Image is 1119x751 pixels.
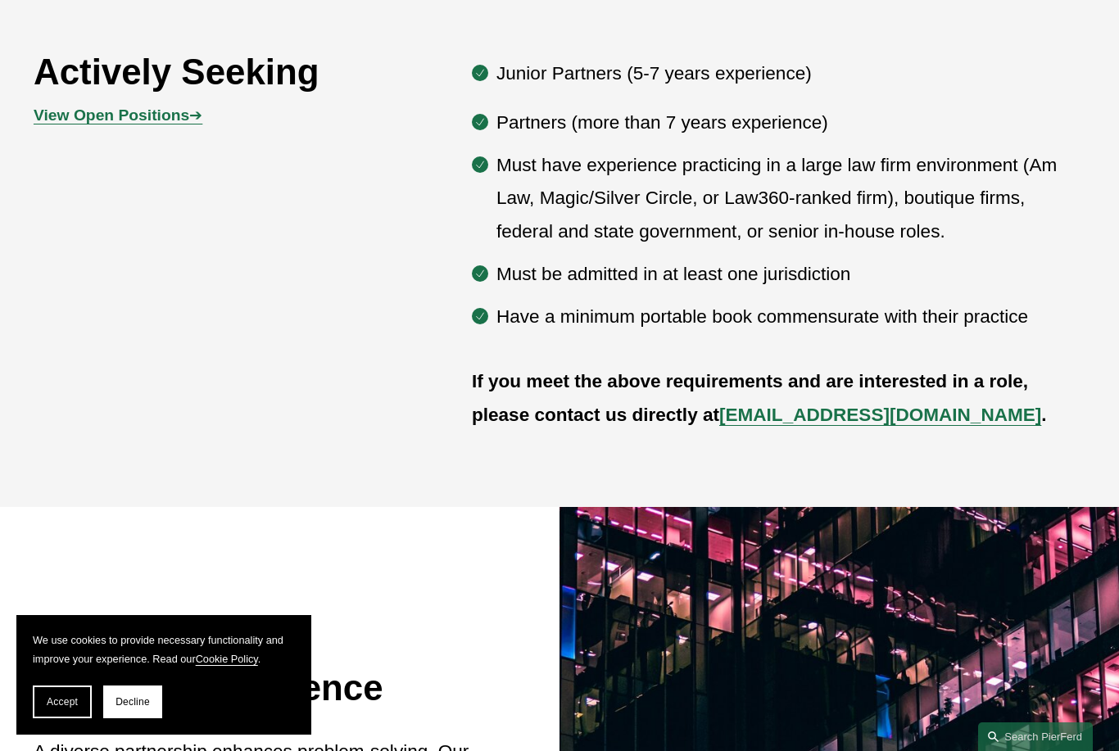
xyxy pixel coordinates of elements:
[16,615,311,735] section: Cookie banner
[719,405,1041,425] a: [EMAIL_ADDRESS][DOMAIN_NAME]
[472,371,1033,425] strong: If you meet the above requirements and are interested in a role, please contact us directly at
[33,685,92,718] button: Accept
[34,106,202,124] a: View Open Positions➔
[34,106,189,124] strong: View Open Positions
[496,57,1085,91] p: Junior Partners (5-7 years experience)
[496,258,1085,292] p: Must be admitted in at least one jurisdiction
[34,50,384,93] h2: Actively Seeking
[33,631,295,669] p: We use cookies to provide necessary functionality and improve your experience. Read our .
[978,722,1093,751] a: Search this site
[1041,405,1046,425] strong: .
[496,149,1085,249] p: Must have experience practicing in a large law firm environment (Am Law, Magic/Silver Circle, or ...
[103,685,162,718] button: Decline
[47,696,78,708] span: Accept
[196,653,258,665] a: Cookie Policy
[496,301,1085,334] p: Have a minimum portable book commensurate with their practice
[116,696,150,708] span: Decline
[34,106,202,124] span: ➔
[496,106,1085,140] p: Partners (more than 7 years experience)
